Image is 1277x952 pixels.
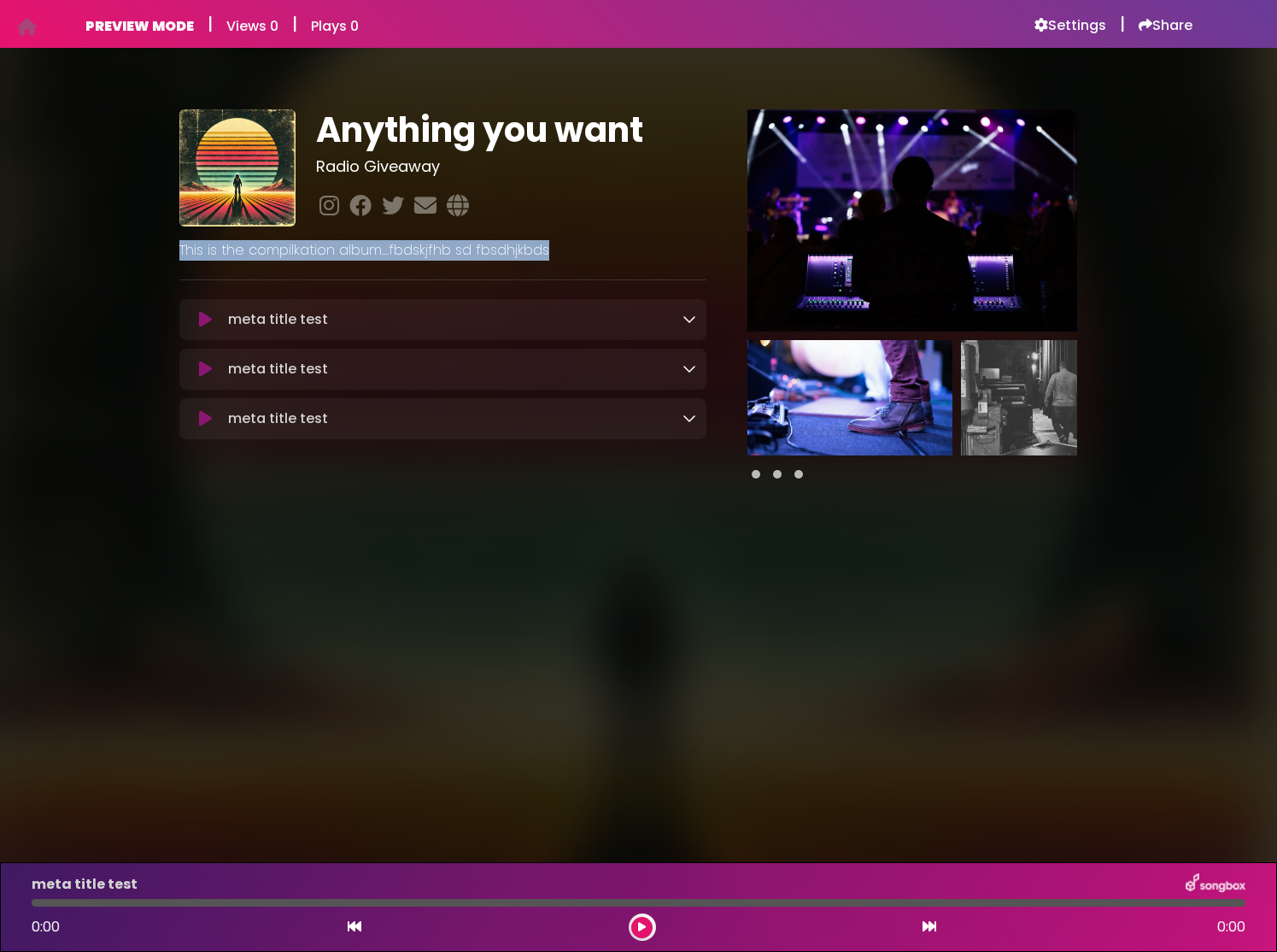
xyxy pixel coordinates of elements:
[226,18,278,34] h6: Views 0
[179,109,296,226] img: AHLWpbFbRzWeuyItaVNH
[961,340,1166,455] img: pus3slbgSBekcu23YG0x
[228,408,328,429] p: meta title test
[208,14,213,34] h5: |
[179,240,707,261] p: This is the compilkation album....fbdskjfhb sd fbsdhjkbds
[311,18,359,34] h6: Plays 0
[1034,17,1106,34] a: Settings
[292,14,297,34] h5: |
[316,157,706,176] h3: Radio Giveaway
[228,309,328,330] p: meta title test
[316,109,706,150] h1: Anything you want
[747,109,1077,332] img: Main Media
[228,359,328,379] p: meta title test
[85,18,194,34] h6: PREVIEW MODE
[1120,14,1125,34] h5: |
[747,340,952,455] img: qWomBOoZR8eAVddLrcq7
[1139,17,1192,34] a: Share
